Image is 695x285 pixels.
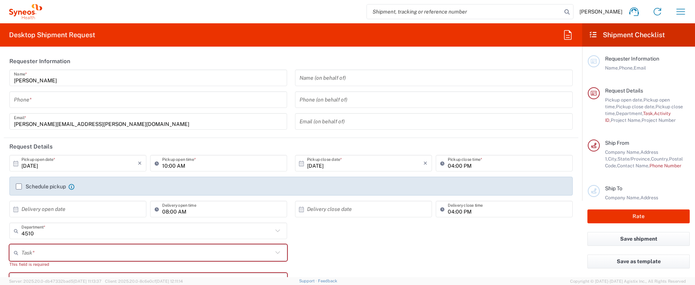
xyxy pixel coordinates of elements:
[651,156,669,162] span: Country,
[605,149,640,155] span: Company Name,
[617,163,649,168] span: Contact Name,
[367,5,562,19] input: Shipment, tracking or reference number
[589,30,665,39] h2: Shipment Checklist
[156,279,183,283] span: [DATE] 12:11:14
[611,117,642,123] span: Project Name,
[9,30,95,39] h2: Desktop Shipment Request
[423,157,427,169] i: ×
[605,195,640,200] span: Company Name,
[634,65,646,71] span: Email
[608,156,617,162] span: City,
[617,156,651,162] span: State/Province,
[138,157,142,169] i: ×
[318,279,337,283] a: Feedback
[605,185,622,191] span: Ship To
[587,232,690,246] button: Save shipment
[643,111,654,116] span: Task,
[605,56,659,62] span: Requester Information
[9,279,102,283] span: Server: 2025.20.0-db47332bad5
[616,111,643,116] span: Department,
[605,88,643,94] span: Request Details
[73,279,102,283] span: [DATE] 11:13:37
[605,65,619,71] span: Name,
[619,65,634,71] span: Phone,
[605,97,643,103] span: Pickup open date,
[649,163,681,168] span: Phone Number
[616,104,655,109] span: Pickup close date,
[299,279,318,283] a: Support
[642,117,676,123] span: Project Number
[9,58,70,65] h2: Requester Information
[579,8,622,15] span: [PERSON_NAME]
[587,209,690,223] button: Rate
[9,261,287,268] div: This field is required
[105,279,183,283] span: Client: 2025.20.0-8c6e0cf
[605,140,629,146] span: Ship From
[9,143,53,150] h2: Request Details
[570,278,686,285] span: Copyright © [DATE]-[DATE] Agistix Inc., All Rights Reserved
[16,183,66,189] label: Schedule pickup
[587,255,690,268] button: Save as template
